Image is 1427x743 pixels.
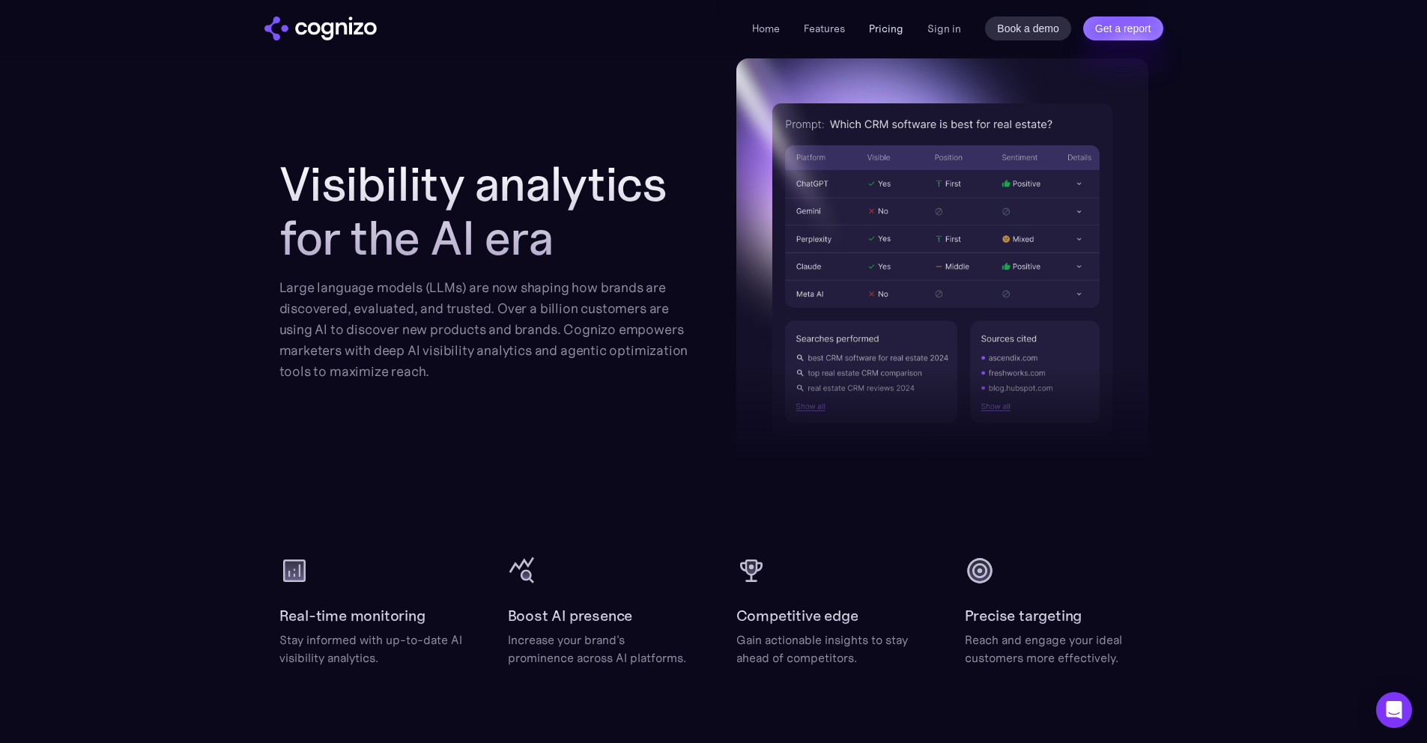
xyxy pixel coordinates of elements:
[279,277,691,382] div: Large language models (LLMs) are now shaping how brands are discovered, evaluated, and trusted. O...
[1376,692,1412,728] div: Open Intercom Messenger
[279,631,463,667] div: Stay informed with up-to-date AI visibility analytics.
[279,157,691,265] h2: Visibility analytics for the AI era
[965,556,995,586] img: target icon
[264,16,377,40] a: home
[869,22,903,35] a: Pricing
[965,604,1082,628] h2: Precise targeting
[279,556,309,586] img: analytics icon
[279,604,425,628] h2: Real-time monitoring
[804,22,845,35] a: Features
[508,631,691,667] div: Increase your brand's prominence across AI platforms.
[736,631,920,667] div: Gain actionable insights to stay ahead of competitors.
[736,604,858,628] h2: Competitive edge
[736,556,766,586] img: cup icon
[927,19,961,37] a: Sign in
[1083,16,1163,40] a: Get a report
[508,556,538,586] img: query stats icon
[508,604,633,628] h2: Boost AI presence
[965,631,1148,667] div: Reach and engage your ideal customers more effectively.
[264,16,377,40] img: cognizo logo
[752,22,780,35] a: Home
[985,16,1071,40] a: Book a demo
